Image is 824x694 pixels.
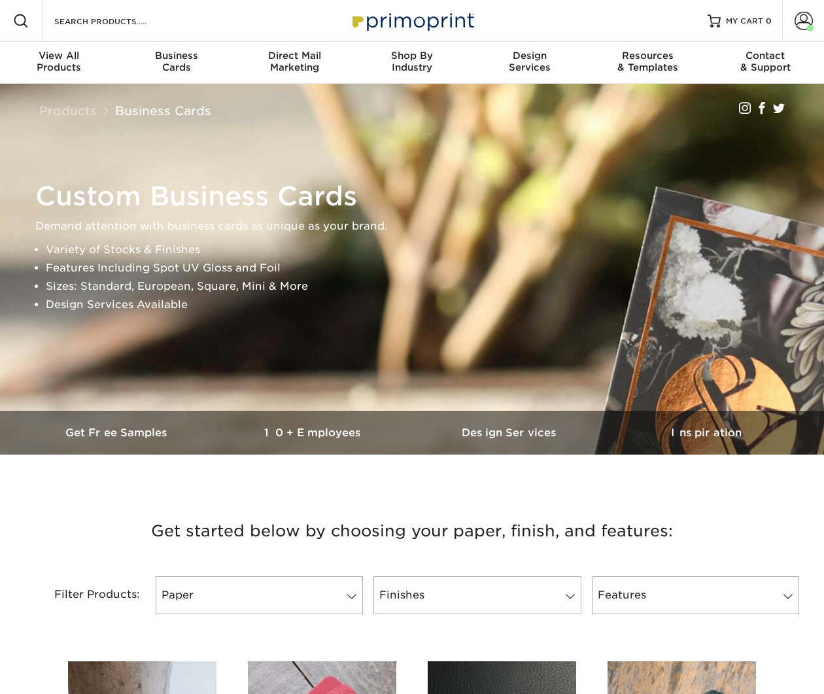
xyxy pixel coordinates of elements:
[118,42,235,84] a: BusinessCards
[118,50,235,73] div: Cards
[706,42,824,84] a: Contact& Support
[589,42,706,84] a: Resources& Templates
[235,42,353,84] a: Direct MailMarketing
[35,217,800,235] p: Demand attention with business cards as unique as your brand.
[726,16,763,27] span: MY CART
[373,576,581,614] a: Finishes
[412,411,608,455] a: Design Services
[589,50,706,73] div: & Templates
[353,50,471,61] span: Shop By
[46,277,800,296] li: Sizes: Standard, European, Square, Mini & More
[347,7,477,35] img: Primoprint
[412,426,608,439] h3: Design Services
[471,42,589,84] a: DesignServices
[235,50,353,73] div: Marketing
[608,426,804,439] h3: Inspiration
[592,576,799,614] a: Features
[20,411,216,455] a: Get Free Samples
[589,50,706,61] span: Resources
[706,50,824,61] span: Contact
[115,103,211,118] a: Business Cards
[471,50,589,61] span: Design
[608,411,804,455] a: Inspiration
[20,426,216,439] h3: Get Free Samples
[39,103,97,118] a: Products
[471,50,589,73] div: Services
[235,50,353,61] span: Direct Mail
[766,16,772,26] span: 0
[156,576,363,614] a: Paper
[46,296,800,314] li: Design Services Available
[35,181,800,212] h1: Custom Business Cards
[20,576,150,614] div: Filter Products:
[46,241,800,259] li: Variety of Stocks & Finishes
[706,50,824,73] div: & Support
[53,13,180,29] input: SEARCH PRODUCTS.....
[118,50,235,61] span: Business
[216,426,412,439] h3: 10+ Employees
[353,50,471,73] div: Industry
[29,502,795,561] h3: Get started below by choosing your paper, finish, and features:
[353,42,471,84] a: Shop ByIndustry
[216,411,412,455] a: 10+ Employees
[46,259,800,277] li: Features Including Spot UV Gloss and Foil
